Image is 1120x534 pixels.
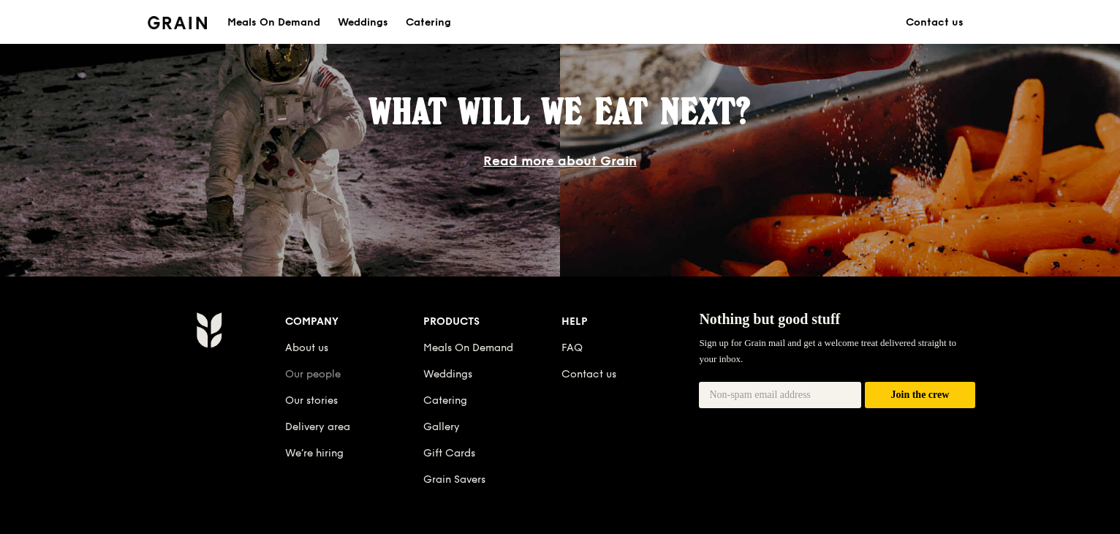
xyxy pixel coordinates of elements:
a: Read more about Grain [483,153,637,169]
a: Contact us [561,368,616,380]
div: Help [561,312,700,332]
a: Weddings [329,1,397,45]
input: Non-spam email address [699,382,861,408]
a: Catering [397,1,460,45]
a: Meals On Demand [423,342,513,354]
a: Weddings [423,368,472,380]
a: Contact us [897,1,972,45]
div: Weddings [338,1,388,45]
a: About us [285,342,328,354]
a: Catering [423,394,467,407]
div: Catering [406,1,451,45]
span: Sign up for Grain mail and get a welcome treat delivered straight to your inbox. [699,337,956,364]
button: Join the crew [865,382,975,409]
div: Products [423,312,561,332]
a: FAQ [561,342,583,354]
img: Grain [148,16,207,29]
a: Our people [285,368,341,380]
div: Company [285,312,423,332]
span: Nothing but good stuff [699,311,840,327]
span: What will we eat next? [369,90,751,132]
img: Grain [196,312,222,348]
div: Meals On Demand [227,1,320,45]
a: We’re hiring [285,447,344,459]
a: Grain Savers [423,473,485,486]
a: Delivery area [285,421,350,433]
a: Our stories [285,394,338,407]
a: Gallery [423,421,460,433]
a: Gift Cards [423,447,475,459]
